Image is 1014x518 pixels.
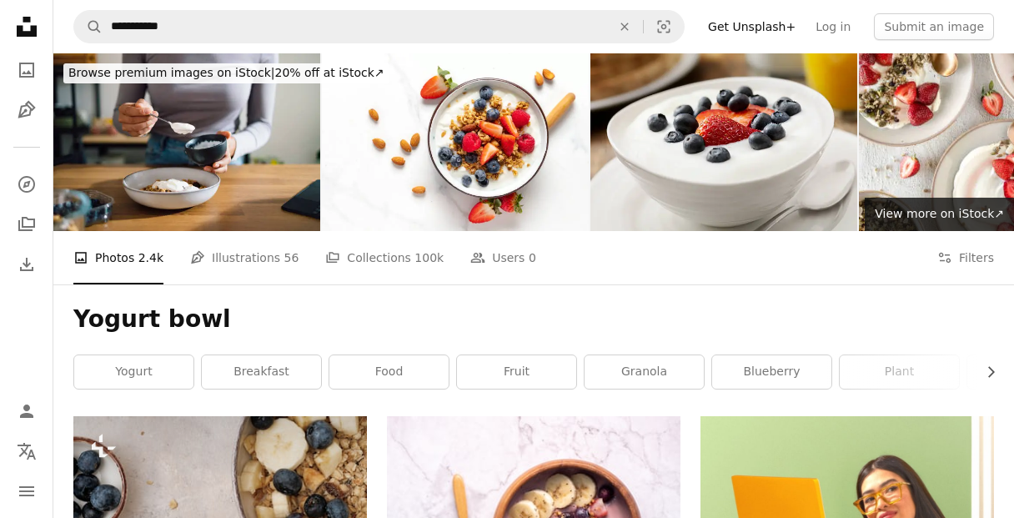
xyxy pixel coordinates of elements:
[712,355,831,389] a: blueberry
[329,355,449,389] a: food
[937,231,994,284] button: Filters
[10,475,43,508] button: Menu
[10,168,43,201] a: Explore
[325,231,444,284] a: Collections 100k
[457,355,576,389] a: fruit
[10,53,43,87] a: Photos
[10,248,43,281] a: Download History
[865,198,1014,231] a: View more on iStock↗
[68,66,274,79] span: Browse premium images on iStock |
[190,231,299,284] a: Illustrations 56
[875,207,1004,220] span: View more on iStock ↗
[73,10,685,43] form: Find visuals sitewide
[874,13,994,40] button: Submit an image
[529,249,536,267] span: 0
[976,355,994,389] button: scroll list to the right
[202,355,321,389] a: breakfast
[806,13,861,40] a: Log in
[284,249,299,267] span: 56
[10,208,43,241] a: Collections
[53,53,399,93] a: Browse premium images on iStock|20% off at iStock↗
[73,304,994,334] h1: Yogurt bowl
[10,93,43,127] a: Illustrations
[322,53,589,231] img: Healthy breakfast bowl top view Weight loss
[585,355,704,389] a: granola
[470,231,536,284] a: Users 0
[606,11,643,43] button: Clear
[590,53,857,231] img: Vanilla Yogurt with Fresh Fruit
[644,11,684,43] button: Visual search
[10,395,43,428] a: Log in / Sign up
[698,13,806,40] a: Get Unsplash+
[414,249,444,267] span: 100k
[74,355,193,389] a: yogurt
[10,435,43,468] button: Language
[53,53,320,231] img: Close Up of Woman Hands Making Healthy Breakfast in Kitchen
[840,355,959,389] a: plant
[68,66,384,79] span: 20% off at iStock ↗
[74,11,103,43] button: Search Unsplash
